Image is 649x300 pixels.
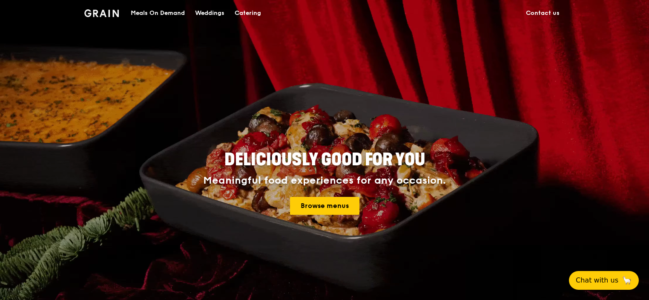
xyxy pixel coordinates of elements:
[224,150,425,170] span: Deliciously good for you
[131,0,185,26] div: Meals On Demand
[195,0,224,26] div: Weddings
[290,197,359,215] a: Browse menus
[235,0,261,26] div: Catering
[569,271,639,290] button: Chat with us🦙
[622,275,632,286] span: 🦙
[84,9,119,17] img: Grain
[190,0,230,26] a: Weddings
[230,0,266,26] a: Catering
[521,0,565,26] a: Contact us
[576,275,618,286] span: Chat with us
[171,175,478,187] div: Meaningful food experiences for any occasion.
